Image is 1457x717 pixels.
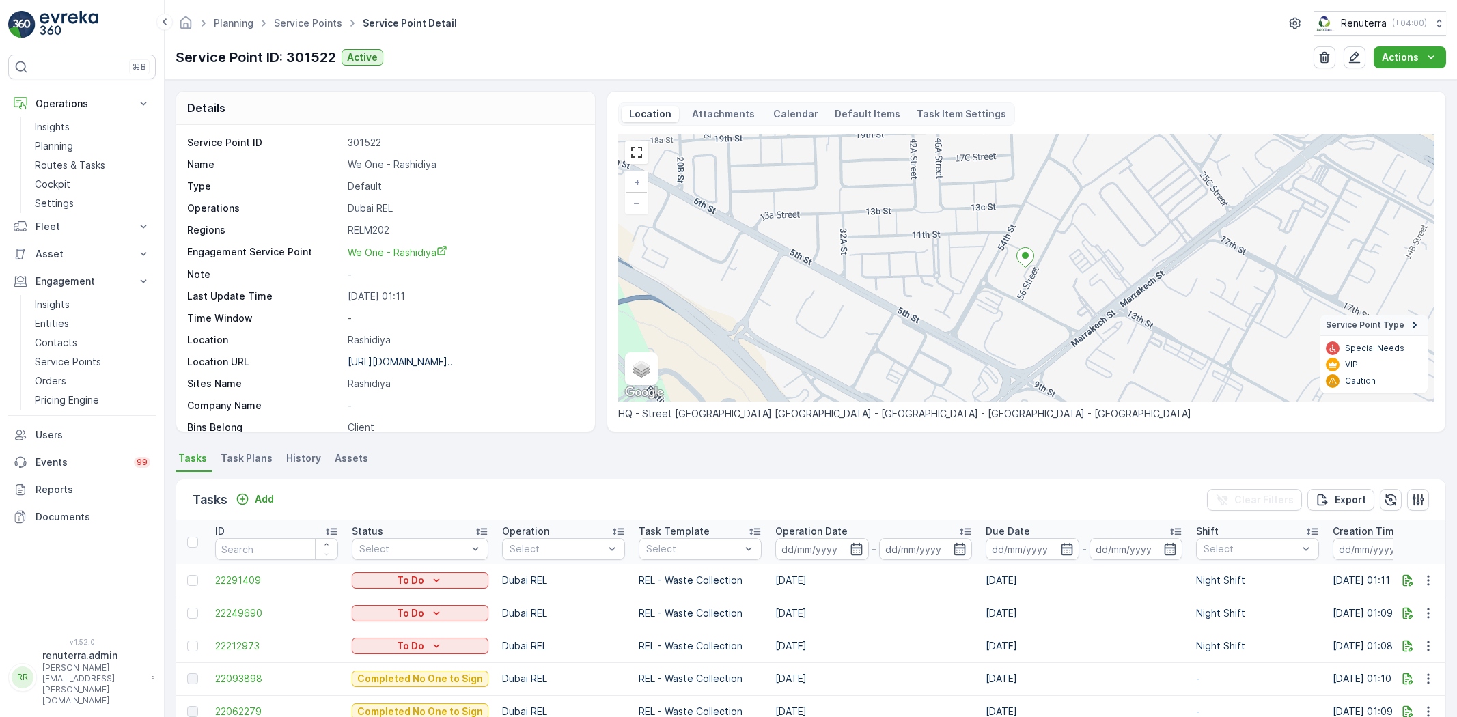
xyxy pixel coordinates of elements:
[1082,541,1087,557] p: -
[347,51,378,64] p: Active
[1196,524,1219,538] p: Shift
[1345,376,1376,386] p: Caution
[221,451,273,465] span: Task Plans
[8,649,156,706] button: RRrenuterra.admin[PERSON_NAME][EMAIL_ADDRESS][PERSON_NAME][DOMAIN_NAME]
[187,355,342,369] p: Location URL
[187,706,198,717] div: Toggle Row Selected
[1314,11,1446,36] button: Renuterra(+04:00)
[187,136,342,150] p: Service Point ID
[1333,524,1400,538] p: Creation Time
[230,491,279,507] button: Add
[133,61,146,72] p: ⌘B
[187,311,342,325] p: Time Window
[40,11,98,38] img: logo_light-DOdMpM7g.png
[215,672,338,686] a: 22093898
[634,176,640,188] span: +
[879,538,973,560] input: dd/mm/yyyy
[352,605,488,621] button: To Do
[35,336,77,350] p: Contacts
[1196,639,1319,653] p: Night Shift
[187,399,342,412] p: Company Name
[352,524,383,538] p: Status
[1204,542,1298,556] p: Select
[1374,46,1446,68] button: Actions
[8,638,156,646] span: v 1.52.0
[187,421,342,434] p: Bins Belong
[29,156,156,175] a: Routes & Tasks
[979,662,1189,695] td: [DATE]
[29,295,156,314] a: Insights
[768,662,979,695] td: [DATE]
[8,476,156,503] a: Reports
[335,451,368,465] span: Assets
[639,639,762,653] p: REL - Waste Collection
[215,538,338,560] input: Search
[397,574,424,587] p: To Do
[348,421,581,434] p: Client
[36,220,128,234] p: Fleet
[8,240,156,268] button: Asset
[274,17,342,29] a: Service Points
[986,524,1030,538] p: Due Date
[348,377,581,391] p: Rashidiya
[1333,538,1426,560] input: dd/mm/yyyy
[35,197,74,210] p: Settings
[187,180,342,193] p: Type
[502,524,549,538] p: Operation
[36,97,128,111] p: Operations
[397,606,424,620] p: To Do
[872,541,876,557] p: -
[352,638,488,654] button: To Do
[639,606,762,620] p: REL - Waste Collection
[1196,672,1319,686] p: -
[348,356,453,367] p: [URL][DOMAIN_NAME]..
[1392,18,1427,29] p: ( +04:00 )
[348,268,581,281] p: -
[8,421,156,449] a: Users
[626,142,647,163] a: View Fullscreen
[618,407,1434,421] p: HQ - Street [GEOGRAPHIC_DATA] [GEOGRAPHIC_DATA] - [GEOGRAPHIC_DATA] - [GEOGRAPHIC_DATA] - [GEOGRA...
[1207,489,1302,511] button: Clear Filters
[187,673,198,684] div: Toggle Row Selected
[214,17,253,29] a: Planning
[348,223,581,237] p: RELM202
[397,639,424,653] p: To Do
[502,672,625,686] p: Dubai REL
[215,606,338,620] span: 22249690
[215,574,338,587] span: 22291409
[360,16,460,30] span: Service Point Detail
[36,483,150,496] p: Reports
[979,597,1189,630] td: [DATE]
[29,391,156,410] a: Pricing Engine
[917,107,1006,121] p: Task Item Settings
[1196,606,1319,620] p: Night Shift
[187,333,342,347] p: Location
[348,333,581,347] p: Rashidiya
[1345,359,1358,370] p: VIP
[348,247,447,258] span: We One - Rashidiya
[29,175,156,194] a: Cockpit
[775,538,869,560] input: dd/mm/yyyy
[1196,574,1319,587] p: Night Shift
[348,245,581,259] a: We One - Rashidiya
[187,575,198,586] div: Toggle Row Selected
[626,193,647,213] a: Zoom Out
[215,639,338,653] span: 22212973
[626,172,647,193] a: Zoom In
[348,158,581,171] p: We One - Rashidiya
[1307,489,1374,511] button: Export
[502,606,625,620] p: Dubai REL
[187,641,198,651] div: Toggle Row Selected
[1090,538,1183,560] input: dd/mm/yyyy
[35,355,101,369] p: Service Points
[979,564,1189,597] td: [DATE]
[352,572,488,589] button: To Do
[768,564,979,597] td: [DATE]
[352,671,488,687] button: Completed No One to Sign
[137,457,148,468] p: 99
[510,542,604,556] p: Select
[8,268,156,295] button: Engagement
[835,107,900,121] p: Default Items
[348,311,581,325] p: -
[187,158,342,171] p: Name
